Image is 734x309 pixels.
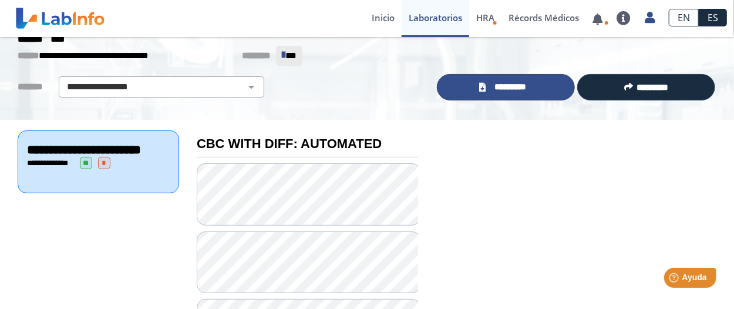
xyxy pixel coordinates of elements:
[197,136,382,151] b: CBC WITH DIFF: AUTOMATED
[669,9,699,26] a: EN
[699,9,727,26] a: ES
[629,263,721,296] iframe: Help widget launcher
[476,12,494,23] span: HRA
